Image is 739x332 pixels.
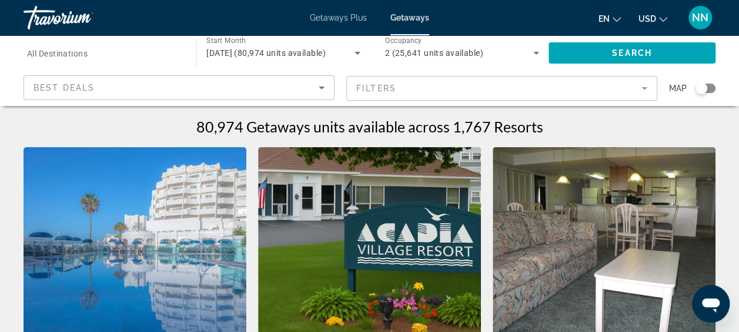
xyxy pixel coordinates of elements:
[692,12,708,24] span: NN
[598,10,621,27] button: Change language
[385,48,483,58] span: 2 (25,641 units available)
[638,10,667,27] button: Change currency
[598,14,610,24] span: en
[549,42,715,64] button: Search
[638,14,656,24] span: USD
[206,36,246,45] span: Start Month
[612,48,652,58] span: Search
[692,285,730,323] iframe: Button to launch messaging window
[24,2,141,33] a: Travorium
[196,118,543,135] h1: 80,974 Getaways units available across 1,767 Resorts
[346,75,657,101] button: Filter
[390,13,429,22] a: Getaways
[385,36,422,45] span: Occupancy
[206,48,326,58] span: [DATE] (80,974 units available)
[34,83,95,92] span: Best Deals
[669,80,687,97] span: Map
[310,13,367,22] a: Getaways Plus
[685,5,715,30] button: User Menu
[34,81,325,95] mat-select: Sort by
[27,49,88,58] span: All Destinations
